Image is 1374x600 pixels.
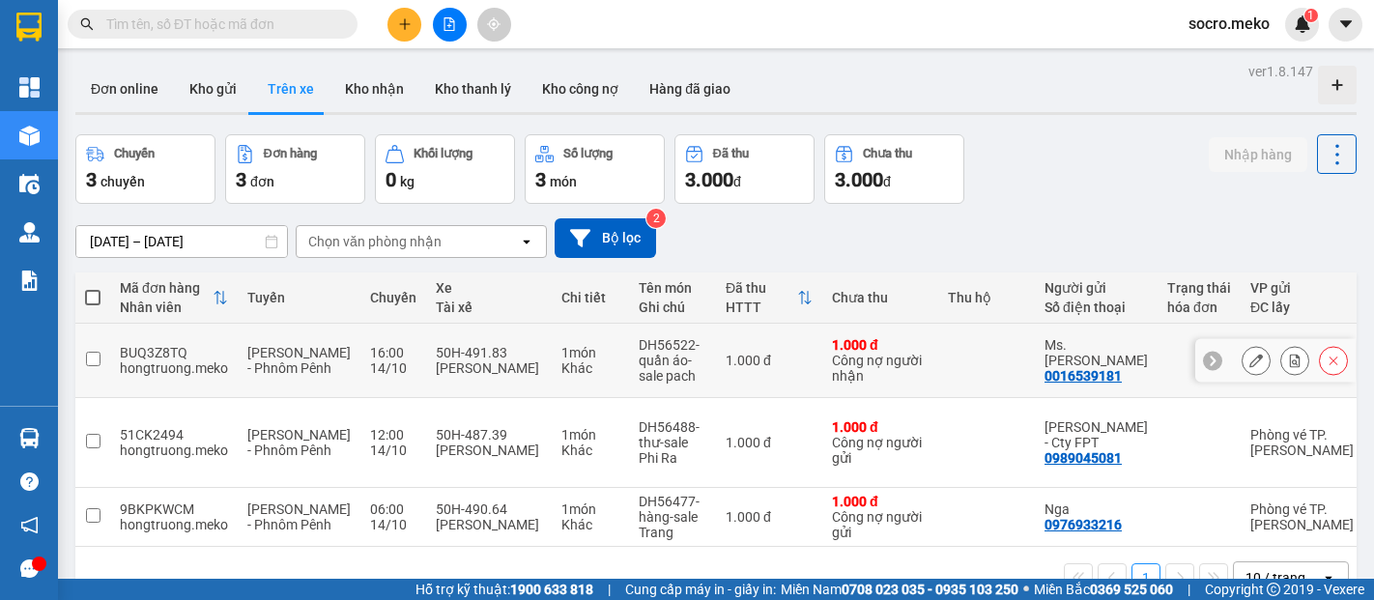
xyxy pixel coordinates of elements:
[370,290,416,305] div: Chuyến
[19,222,40,243] img: warehouse-icon
[726,280,797,296] div: Đã thu
[252,66,329,112] button: Trên xe
[1318,66,1357,104] div: Tạo kho hàng mới
[726,435,813,450] div: 1.000 đ
[436,443,542,458] div: [PERSON_NAME]
[436,501,542,517] div: 50H-490.64
[1045,517,1122,532] div: 0976933216
[414,147,472,160] div: Khối lượng
[1242,346,1271,375] div: Sửa đơn hàng
[639,419,706,466] div: DH56488-thư-sale Phi Ra
[1034,579,1173,600] span: Miền Bắc
[225,134,365,204] button: Đơn hàng3đơn
[120,300,213,315] div: Nhân viên
[400,174,415,189] span: kg
[832,419,929,435] div: 1.000 đ
[387,8,421,42] button: plus
[832,509,929,540] div: Công nợ người gửi
[76,226,287,257] input: Select a date range.
[563,147,613,160] div: Số lượng
[713,147,749,160] div: Đã thu
[308,232,442,251] div: Chọn văn phòng nhận
[1329,8,1362,42] button: caret-down
[370,345,416,360] div: 16:00
[639,337,706,384] div: DH56522-quần áo-sale pach
[1337,15,1355,33] span: caret-down
[550,174,577,189] span: món
[487,17,501,31] span: aim
[433,8,467,42] button: file-add
[120,345,228,360] div: BUQ3Z8TQ
[639,280,706,296] div: Tên món
[525,134,665,204] button: Số lượng3món
[20,472,39,491] span: question-circle
[375,134,515,204] button: Khối lượng0kg
[436,427,542,443] div: 50H-487.39
[1045,300,1148,315] div: Số điện thoại
[120,443,228,458] div: hongtruong.meko
[174,66,252,112] button: Kho gửi
[608,579,611,600] span: |
[100,174,145,189] span: chuyến
[625,579,776,600] span: Cung cấp máy in - giấy in:
[726,509,813,525] div: 1.000 đ
[1209,137,1307,172] button: Nhập hàng
[20,559,39,578] span: message
[561,290,619,305] div: Chi tiết
[1131,563,1160,592] button: 1
[370,443,416,458] div: 14/10
[247,290,351,305] div: Tuyến
[1294,15,1311,33] img: icon-new-feature
[80,17,94,31] span: search
[519,234,534,249] svg: open
[863,147,912,160] div: Chưa thu
[1245,568,1305,587] div: 10 / trang
[1250,280,1360,296] div: VP gửi
[436,280,542,296] div: Xe
[110,272,238,324] th: Toggle SortBy
[1304,9,1318,22] sup: 1
[535,168,546,191] span: 3
[639,494,706,540] div: DH56477-hàng-sale Trang
[1167,280,1231,296] div: Trạng thái
[19,271,40,291] img: solution-icon
[1045,280,1148,296] div: Người gửi
[1250,300,1360,315] div: ĐC lấy
[948,290,1025,305] div: Thu hộ
[75,134,215,204] button: Chuyến3chuyến
[824,134,964,204] button: Chưa thu3.000đ
[733,174,741,189] span: đ
[726,300,797,315] div: HTTT
[835,168,883,191] span: 3.000
[114,147,155,160] div: Chuyến
[781,579,1018,600] span: Miền Nam
[561,345,619,360] div: 1 món
[561,427,619,443] div: 1 món
[443,17,456,31] span: file-add
[386,168,396,191] span: 0
[1045,337,1148,368] div: Ms. Kim
[370,517,416,532] div: 14/10
[477,8,511,42] button: aim
[832,494,929,509] div: 1.000 đ
[685,168,733,191] span: 3.000
[883,174,891,189] span: đ
[120,427,228,443] div: 51CK2494
[75,66,174,112] button: Đơn online
[415,579,593,600] span: Hỗ trợ kỹ thuật:
[1321,570,1336,586] svg: open
[561,443,619,458] div: Khác
[1023,586,1029,593] span: ⚪️
[561,517,619,532] div: Khác
[236,168,246,191] span: 3
[1188,579,1190,600] span: |
[1267,583,1280,596] span: copyright
[19,428,40,448] img: warehouse-icon
[561,501,619,517] div: 1 món
[436,300,542,315] div: Tài xế
[1248,61,1313,82] div: ver 1.8.147
[20,516,39,534] span: notification
[398,17,412,31] span: plus
[716,272,822,324] th: Toggle SortBy
[16,13,42,42] img: logo-vxr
